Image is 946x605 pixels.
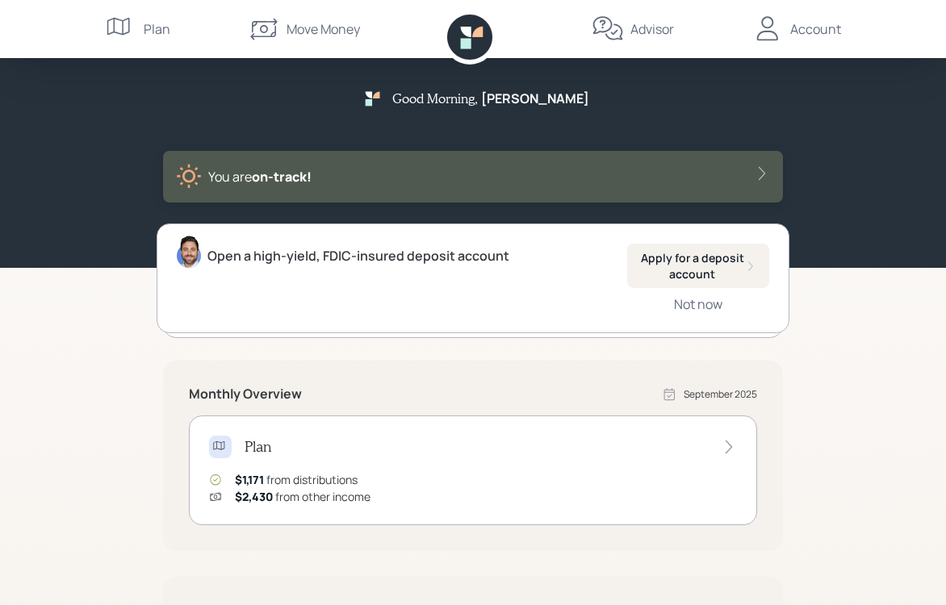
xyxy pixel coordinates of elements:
[144,19,170,39] div: Plan
[674,295,722,313] div: Not now
[392,90,478,106] h5: Good Morning ,
[640,250,756,282] div: Apply for a deposit account
[189,386,302,402] h5: Monthly Overview
[287,19,360,39] div: Move Money
[245,438,271,456] h4: Plan
[235,472,264,487] span: $1,171
[630,19,674,39] div: Advisor
[235,489,273,504] span: $2,430
[176,164,202,190] img: sunny-XHVQM73Q.digested.png
[252,168,312,186] span: on‑track!
[235,488,370,505] div: from other income
[177,236,201,268] img: michael-russo-headshot.png
[790,19,841,39] div: Account
[481,91,589,106] h5: [PERSON_NAME]
[208,167,312,186] div: You are
[684,387,757,402] div: September 2025
[627,244,769,288] button: Apply for a deposit account
[207,246,509,265] div: Open a high-yield, FDIC-insured deposit account
[235,471,358,488] div: from distributions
